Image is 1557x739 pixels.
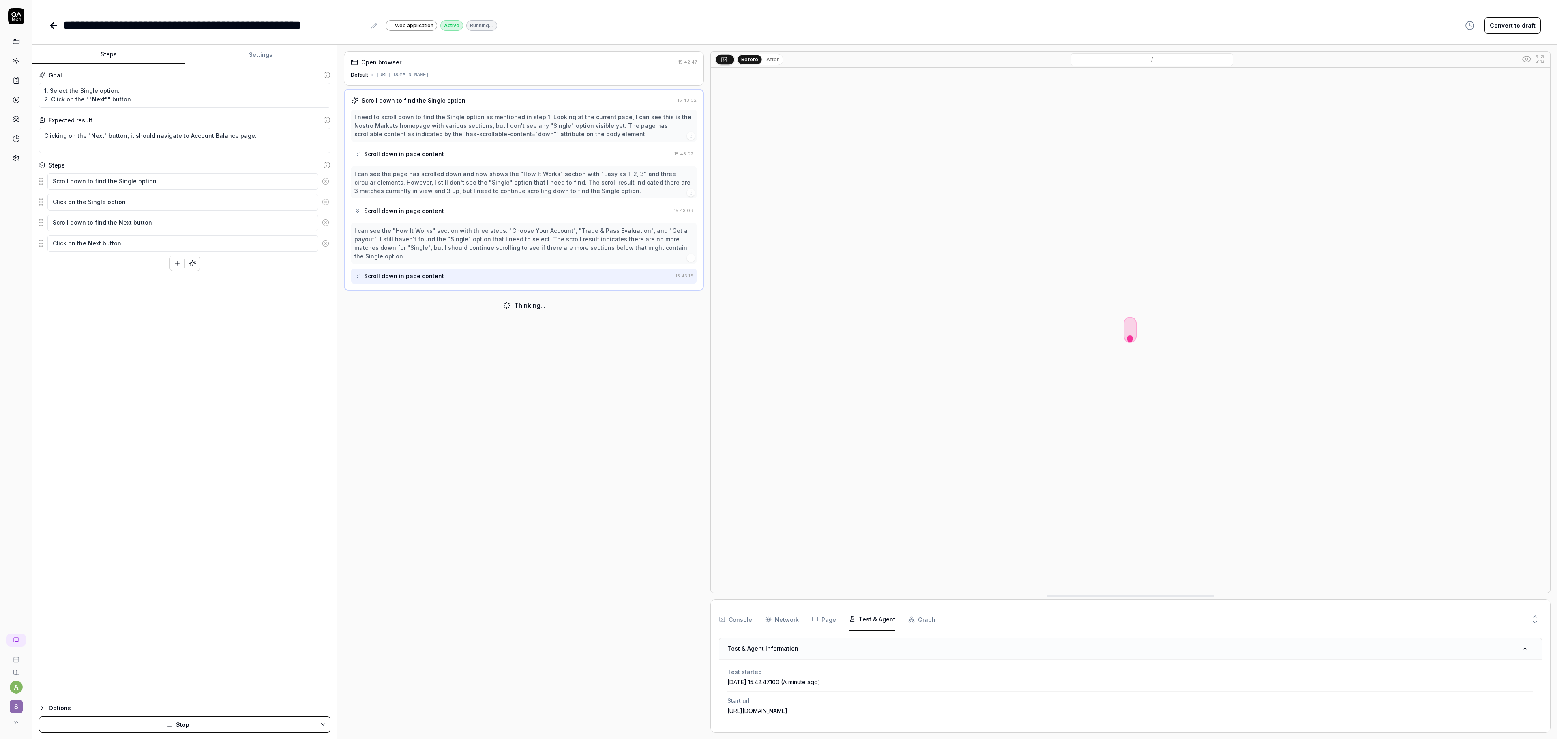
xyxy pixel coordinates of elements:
[364,272,444,280] div: Scroll down in page content
[1460,17,1480,34] button: View version history
[466,20,497,31] div: Running…
[318,215,333,231] button: Remove step
[719,608,752,631] button: Console
[908,608,935,631] button: Graph
[514,301,545,310] div: Thinking...
[361,58,401,67] div: Open browser
[49,703,330,713] div: Options
[318,235,333,251] button: Remove step
[674,151,693,157] time: 15:43:02
[376,71,429,79] div: [URL][DOMAIN_NAME]
[351,71,368,79] div: Default
[711,68,1550,593] img: Screenshot
[318,194,333,210] button: Remove step
[39,214,330,232] div: Suggestions
[727,707,1533,715] div: [URL][DOMAIN_NAME]
[351,146,697,161] button: Scroll down in page content15:43:02
[727,668,1533,676] span: Test started
[39,716,316,733] button: Stop
[39,193,330,211] div: Suggestions
[39,703,330,713] button: Options
[185,45,337,64] button: Settings
[354,170,693,195] div: I can see the page has scrolled down and now shows the "How It Works" section with "Easy as 1, 2,...
[678,97,697,103] time: 15:43:02
[812,608,836,631] button: Page
[362,96,465,105] div: Scroll down to find the Single option
[351,269,697,284] button: Scroll down in page content15:43:16
[1484,17,1541,34] button: Convert to draft
[674,208,693,213] time: 15:43:09
[1533,53,1546,66] button: Open in full screen
[849,608,895,631] button: Test & Agent
[727,678,1533,686] div: [DATE] 15:42:47.100 (A minute ago)
[49,116,92,125] div: Expected result
[39,235,330,252] div: Suggestions
[3,663,29,676] a: Documentation
[3,650,29,663] a: Book a call with us
[32,45,185,64] button: Steps
[1520,53,1533,66] button: Show all interative elements
[3,694,29,715] button: S
[727,644,798,653] h3: Test & Agent Information
[440,20,463,31] div: Active
[318,173,333,189] button: Remove step
[6,634,26,647] a: New conversation
[678,59,697,65] time: 15:42:47
[49,161,65,170] div: Steps
[10,700,23,713] span: S
[354,113,693,138] div: I need to scroll down to find the Single option as mentioned in step 1. Looking at the current pa...
[10,681,23,694] button: a
[765,608,799,631] button: Network
[763,55,782,64] button: After
[364,206,444,215] div: Scroll down in page content
[351,203,697,218] button: Scroll down in page content15:43:09
[386,20,437,31] a: Web application
[364,150,444,158] div: Scroll down in page content
[354,226,693,260] div: I can see the "How It Works" section with three steps: "Choose Your Account", "Trade & Pass Evalu...
[49,71,62,79] div: Goal
[727,696,1533,705] span: Start url
[39,173,330,190] div: Suggestions
[676,273,693,279] time: 15:43:16
[738,55,761,64] button: Before
[395,22,433,29] span: Web application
